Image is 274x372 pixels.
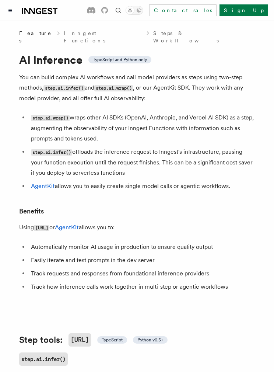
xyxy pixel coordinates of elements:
h1: AI Inference [19,53,255,66]
button: Toggle dark mode [126,6,143,15]
a: AgentKit [31,182,55,190]
li: Automatically monitor AI usage in production to ensure quality output [29,242,255,252]
code: step.ai.wrap() [94,85,133,91]
span: Python v0.5+ [137,337,163,343]
p: Using or allows you to: [19,222,255,233]
a: Benefits [19,206,44,216]
code: [URL] [34,225,49,231]
a: Sign Up [219,4,268,16]
a: Step tools:[URL] TypeScript Python v0.5+ [19,333,168,347]
a: Inngest Functions [64,29,143,44]
a: Steps & Workflows [153,29,255,44]
p: You can build complex AI workflows and call model providers as steps using two-step methods, and ... [19,72,255,104]
span: TypeScript and Python only [93,57,147,63]
li: wraps other AI SDKs (OpenAI, Anthropic, and Vercel AI SDK) as a step, augmenting the observabilit... [29,112,255,144]
code: step.ai.infer() [31,149,72,156]
code: step.ai.wrap() [31,115,70,121]
button: Toggle navigation [6,6,15,15]
li: allows you to easily create single model calls or agentic workflows. [29,181,255,191]
code: step.ai.infer() [43,85,85,91]
span: Features [19,29,53,44]
code: [URL] [68,333,91,347]
button: Find something... [114,6,123,15]
a: step.ai.infer() [19,352,68,366]
li: Track how inference calls work together in multi-step or agentic workflows [29,282,255,292]
li: Easily iterate and test prompts in the dev server [29,255,255,265]
a: AgentKit [55,224,79,231]
span: TypeScript [102,337,123,343]
li: offloads the inference request to Inngest's infrastructure, pausing your function execution until... [29,147,255,178]
a: Contact sales [149,4,217,16]
li: Track requests and responses from foundational inference providers [29,268,255,279]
